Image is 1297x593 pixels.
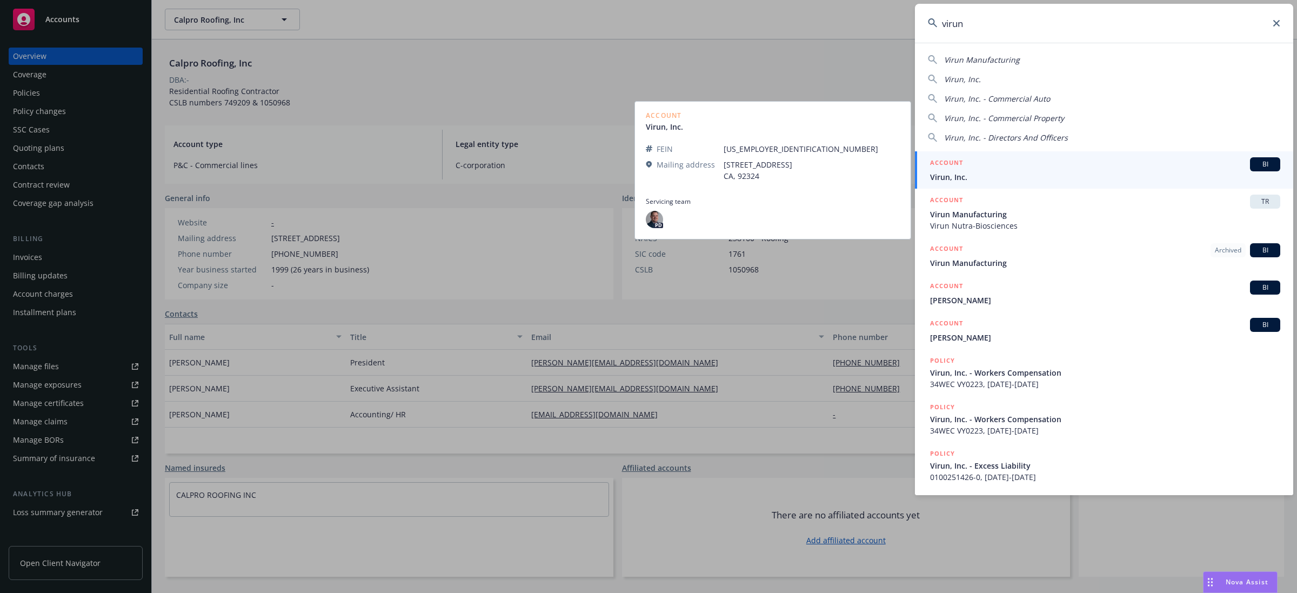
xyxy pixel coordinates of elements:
span: 0100251426-0, [DATE]-[DATE] [930,471,1280,483]
span: Virun, Inc. - Directors And Officers [944,132,1068,143]
a: ACCOUNTBI[PERSON_NAME] [915,275,1293,312]
span: Virun Manufacturing [930,209,1280,220]
a: POLICYVirun, Inc. - Workers Compensation34WEC VY0223, [DATE]-[DATE] [915,349,1293,396]
a: ACCOUNTTRVirun ManufacturingVirun Nutra-Biosciences [915,189,1293,237]
span: Archived [1215,245,1241,255]
span: Nova Assist [1226,577,1268,587]
a: ACCOUNTBI[PERSON_NAME] [915,312,1293,349]
span: Virun, Inc. [930,171,1280,183]
span: TR [1254,197,1276,206]
span: Virun, Inc. - Commercial Property [944,113,1064,123]
span: Virun, Inc. - Excess Liability [930,460,1280,471]
h5: POLICY [930,448,955,459]
span: Virun, Inc. [944,74,981,84]
span: 34WEC VY0223, [DATE]-[DATE] [930,425,1280,436]
div: Drag to move [1204,572,1217,592]
h5: ACCOUNT [930,281,963,294]
h5: ACCOUNT [930,195,963,208]
h5: ACCOUNT [930,318,963,331]
h5: POLICY [930,402,955,412]
span: 34WEC VY0223, [DATE]-[DATE] [930,378,1280,390]
span: [PERSON_NAME] [930,332,1280,343]
h5: POLICY [930,355,955,366]
span: BI [1254,320,1276,330]
a: POLICYVirun, Inc. - Excess Liability0100251426-0, [DATE]-[DATE] [915,442,1293,489]
span: Virun Manufacturing [944,55,1020,65]
a: ACCOUNTArchivedBIVirun Manufacturing [915,237,1293,275]
h5: ACCOUNT [930,157,963,170]
a: POLICYVirun, Inc. - Workers Compensation34WEC VY0223, [DATE]-[DATE] [915,396,1293,442]
h5: POLICY [930,495,955,505]
span: Virun, Inc. - Workers Compensation [930,367,1280,378]
span: Virun, Inc. - Commercial Auto [944,94,1050,104]
span: Virun Manufacturing [930,257,1280,269]
h5: ACCOUNT [930,243,963,256]
span: BI [1254,245,1276,255]
span: Virun Nutra-Biosciences [930,220,1280,231]
span: Virun, Inc. - Workers Compensation [930,414,1280,425]
span: [PERSON_NAME] [930,295,1280,306]
span: BI [1254,283,1276,292]
button: Nova Assist [1203,571,1278,593]
span: BI [1254,159,1276,169]
a: POLICY [915,489,1293,535]
a: ACCOUNTBIVirun, Inc. [915,151,1293,189]
input: Search... [915,4,1293,43]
